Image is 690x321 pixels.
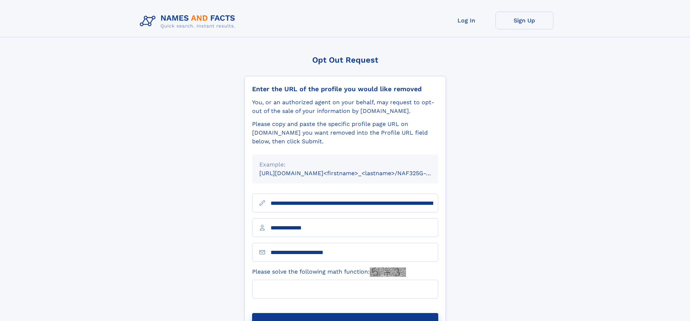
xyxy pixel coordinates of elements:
small: [URL][DOMAIN_NAME]<firstname>_<lastname>/NAF325G-xxxxxxxx [259,170,452,177]
div: Example: [259,160,431,169]
label: Please solve the following math function: [252,267,406,277]
div: Enter the URL of the profile you would like removed [252,85,438,93]
img: Logo Names and Facts [137,12,241,31]
div: Please copy and paste the specific profile page URL on [DOMAIN_NAME] you want removed into the Pr... [252,120,438,146]
div: You, or an authorized agent on your behalf, may request to opt-out of the sale of your informatio... [252,98,438,115]
a: Sign Up [495,12,553,29]
div: Opt Out Request [244,55,446,64]
a: Log In [438,12,495,29]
